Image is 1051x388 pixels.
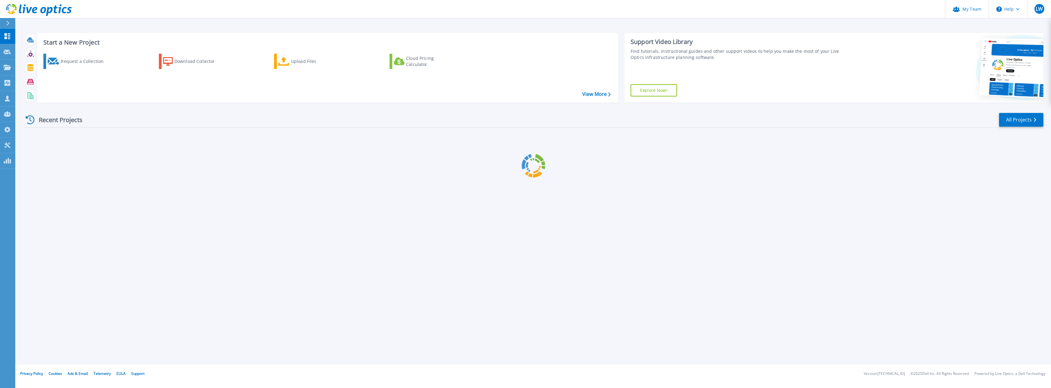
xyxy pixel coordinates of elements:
a: Cloud Pricing Calculator [390,54,458,69]
a: Ads & Email [68,371,88,376]
li: Version: [TECHNICAL_ID] [864,372,905,376]
a: Explore Now! [631,84,677,96]
a: Support [131,371,145,376]
a: All Projects [999,113,1043,127]
a: Request a Collection [43,54,112,69]
a: EULA [116,371,126,376]
div: Support Video Library [631,38,849,46]
div: Request a Collection [61,55,110,67]
li: Powered by Live Optics, a Dell Technology [974,372,1046,376]
a: Cookies [49,371,62,376]
a: Download Collector [159,54,227,69]
span: LW [1036,6,1043,11]
h3: Start a New Project [43,39,610,46]
a: Privacy Policy [20,371,43,376]
div: Find tutorials, instructional guides and other support videos to help you make the most of your L... [631,48,849,60]
li: © 2025 Dell Inc. All Rights Reserved [910,372,969,376]
div: Recent Projects [24,112,91,127]
div: Upload Files [291,55,340,67]
a: View More [582,91,611,97]
div: Download Collector [174,55,223,67]
a: Upload Files [274,54,342,69]
a: Telemetry [93,371,111,376]
div: Cloud Pricing Calculator [406,55,455,67]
